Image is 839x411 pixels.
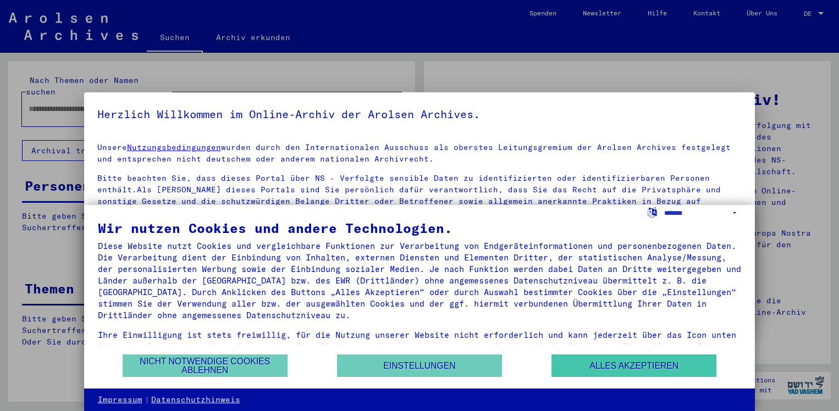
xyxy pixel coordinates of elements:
[98,329,742,364] div: Ihre Einwilligung ist stets freiwillig, für die Nutzung unserer Website nicht erforderlich und ka...
[123,354,288,377] button: Nicht notwendige Cookies ablehnen
[151,395,240,406] a: Datenschutzhinweis
[97,142,742,165] p: Unsere wurden durch den Internationalen Ausschuss als oberstes Leitungsgremium der Arolsen Archiv...
[647,207,658,217] label: Sprache auswählen
[337,354,502,377] button: Einstellungen
[97,173,742,230] p: Bitte beachten Sie, dass dieses Portal über NS - Verfolgte sensible Daten zu identifizierten oder...
[97,105,742,123] h5: Herzlich Willkommen im Online-Archiv der Arolsen Archives.
[664,205,742,221] select: Sprache auswählen
[98,221,742,235] div: Wir nutzen Cookies und andere Technologien.
[98,240,742,321] div: Diese Website nutzt Cookies und vergleichbare Funktionen zur Verarbeitung von Endgeräteinformatio...
[551,354,716,377] button: Alles akzeptieren
[127,142,221,152] a: Nutzungsbedingungen
[98,395,142,406] a: Impressum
